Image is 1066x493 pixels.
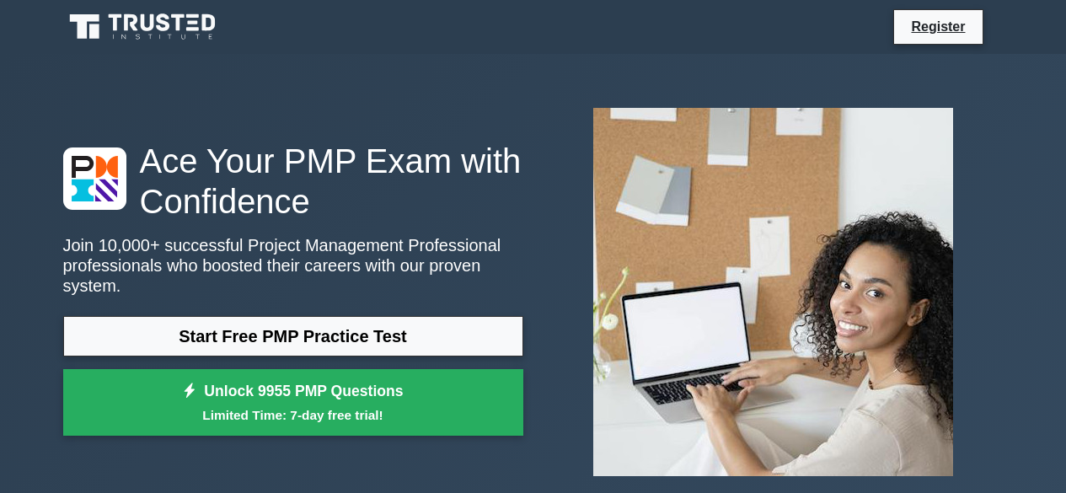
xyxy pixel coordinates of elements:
[63,369,523,437] a: Unlock 9955 PMP QuestionsLimited Time: 7-day free trial!
[63,235,523,296] p: Join 10,000+ successful Project Management Professional professionals who boosted their careers w...
[901,16,975,37] a: Register
[63,316,523,356] a: Start Free PMP Practice Test
[84,405,502,425] small: Limited Time: 7-day free trial!
[63,141,523,222] h1: Ace Your PMP Exam with Confidence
